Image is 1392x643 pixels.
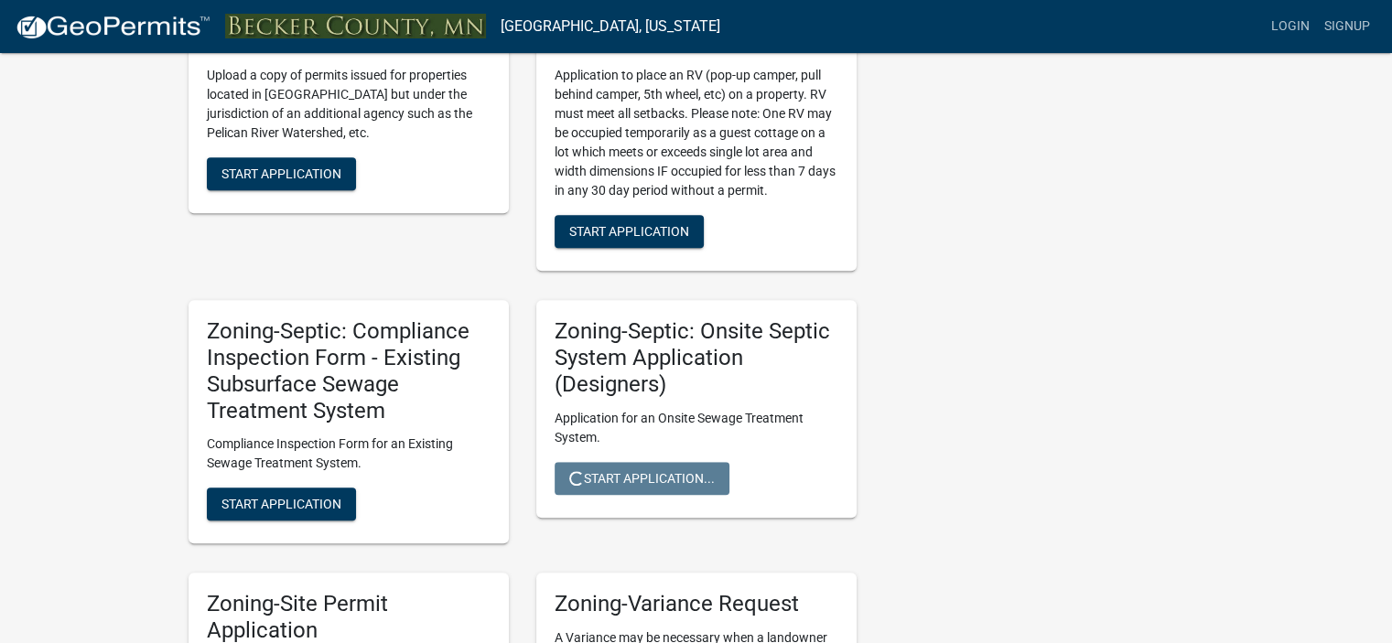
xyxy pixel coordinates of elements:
[555,591,838,617] h5: Zoning-Variance Request
[569,224,689,239] span: Start Application
[555,462,729,495] button: Start Application...
[501,11,720,42] a: [GEOGRAPHIC_DATA], [US_STATE]
[1264,9,1317,44] a: Login
[569,470,715,485] span: Start Application...
[221,166,341,181] span: Start Application
[207,318,491,423] h5: Zoning-Septic: Compliance Inspection Form - Existing Subsurface Sewage Treatment System
[207,488,356,520] button: Start Application
[221,497,341,511] span: Start Application
[207,157,356,190] button: Start Application
[555,409,838,447] p: Application for an Onsite Sewage Treatment System.
[555,66,838,200] p: Application to place an RV (pop-up camper, pull behind camper, 5th wheel, etc) on a property. RV ...
[225,14,486,38] img: Becker County, Minnesota
[555,318,838,397] h5: Zoning-Septic: Onsite Septic System Application (Designers)
[207,66,491,143] p: Upload a copy of permits issued for properties located in [GEOGRAPHIC_DATA] but under the jurisdi...
[207,434,491,473] p: Compliance Inspection Form for an Existing Sewage Treatment System.
[1317,9,1377,44] a: Signup
[555,215,704,248] button: Start Application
